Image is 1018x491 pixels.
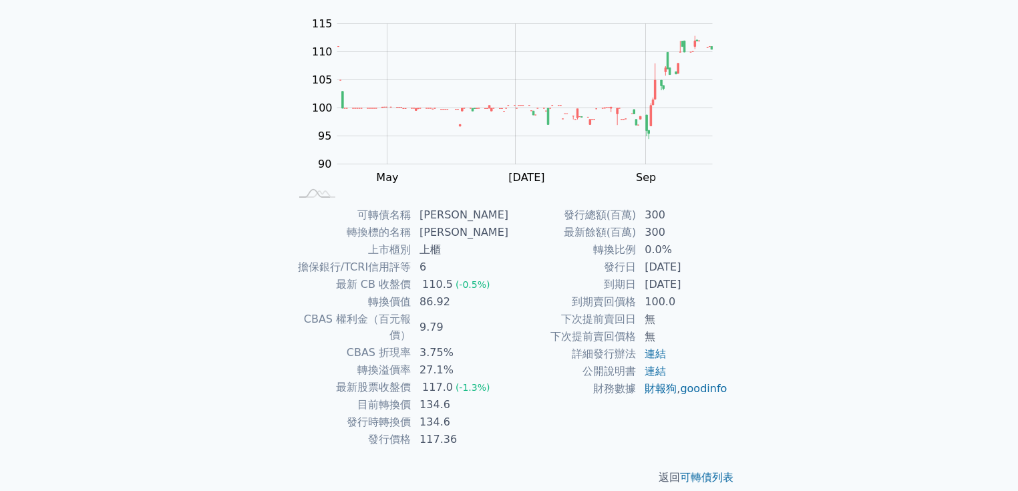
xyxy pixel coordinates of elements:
[637,293,728,311] td: 100.0
[645,365,666,377] a: 連結
[305,17,733,184] g: Chart
[637,380,728,397] td: ,
[645,347,666,360] a: 連結
[637,224,728,241] td: 300
[318,158,331,170] tspan: 90
[411,259,509,276] td: 6
[645,382,677,395] a: 財報狗
[509,259,637,276] td: 發行日
[509,206,637,224] td: 發行總額(百萬)
[318,130,331,142] tspan: 95
[290,224,411,241] td: 轉換標的名稱
[508,171,544,184] tspan: [DATE]
[290,344,411,361] td: CBAS 折現率
[411,224,509,241] td: [PERSON_NAME]
[274,470,744,486] p: 返回
[290,311,411,344] td: CBAS 權利金（百元報價）
[636,171,656,184] tspan: Sep
[456,382,490,393] span: (-1.3%)
[290,276,411,293] td: 最新 CB 收盤價
[411,293,509,311] td: 86.92
[509,380,637,397] td: 財務數據
[509,328,637,345] td: 下次提前賣回價格
[290,361,411,379] td: 轉換溢價率
[509,224,637,241] td: 最新餘額(百萬)
[290,206,411,224] td: 可轉債名稱
[637,241,728,259] td: 0.0%
[411,206,509,224] td: [PERSON_NAME]
[290,293,411,311] td: 轉換價值
[290,241,411,259] td: 上市櫃別
[411,241,509,259] td: 上櫃
[680,382,727,395] a: goodinfo
[637,328,728,345] td: 無
[411,414,509,431] td: 134.6
[637,206,728,224] td: 300
[456,279,490,290] span: (-0.5%)
[376,171,398,184] tspan: May
[509,345,637,363] td: 詳細發行辦法
[419,379,456,395] div: 117.0
[411,311,509,344] td: 9.79
[411,361,509,379] td: 27.1%
[411,396,509,414] td: 134.6
[637,276,728,293] td: [DATE]
[637,259,728,276] td: [DATE]
[509,363,637,380] td: 公開說明書
[290,396,411,414] td: 目前轉換價
[419,277,456,293] div: 110.5
[312,102,333,114] tspan: 100
[312,73,333,86] tspan: 105
[509,293,637,311] td: 到期賣回價格
[290,259,411,276] td: 擔保銀行/TCRI信用評等
[509,276,637,293] td: 到期日
[290,379,411,396] td: 最新股票收盤價
[312,17,333,30] tspan: 115
[290,431,411,448] td: 發行價格
[411,344,509,361] td: 3.75%
[509,241,637,259] td: 轉換比例
[637,311,728,328] td: 無
[290,414,411,431] td: 發行時轉換價
[411,431,509,448] td: 117.36
[312,45,333,58] tspan: 110
[509,311,637,328] td: 下次提前賣回日
[680,471,733,484] a: 可轉債列表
